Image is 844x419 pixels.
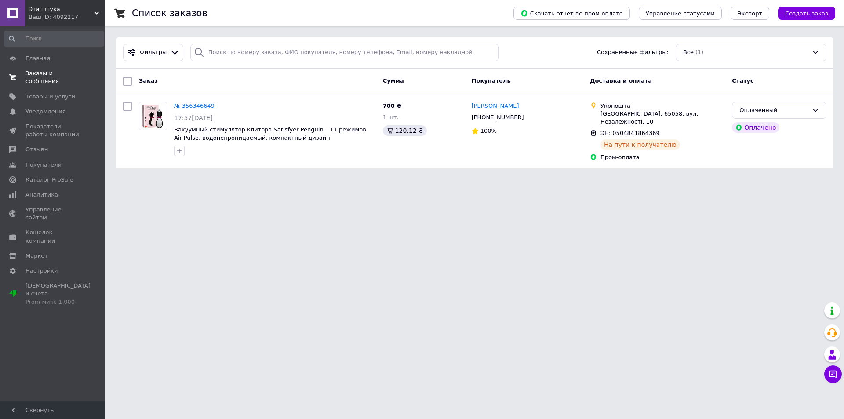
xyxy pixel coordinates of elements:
[190,44,499,61] input: Поиск по номеру заказа, ФИО покупателя, номеру телефона, Email, номеру накладной
[25,282,91,306] span: [DEMOGRAPHIC_DATA] и счета
[25,93,75,101] span: Товары и услуги
[174,114,213,121] span: 17:57[DATE]
[683,48,694,57] span: Все
[646,10,715,17] span: Управление статусами
[600,110,725,126] div: [GEOGRAPHIC_DATA], 65058, вул. Незалежності, 10
[174,102,215,109] a: № 356346649
[25,161,62,169] span: Покупатели
[695,49,703,55] span: (1)
[470,112,526,123] div: [PHONE_NUMBER]
[383,77,404,84] span: Сумма
[472,77,511,84] span: Покупатель
[732,122,779,133] div: Оплачено
[769,10,835,16] a: Создать заказ
[639,7,722,20] button: Управление статусами
[25,267,58,275] span: Настройки
[25,108,65,116] span: Уведомления
[25,229,81,244] span: Кошелек компании
[383,102,402,109] span: 700 ₴
[25,206,81,222] span: Управление сайтом
[778,7,835,20] button: Создать заказ
[383,125,427,136] div: 120.12 ₴
[738,10,762,17] span: Экспорт
[590,77,652,84] span: Доставка и оплата
[29,5,95,13] span: Эта штука
[139,77,158,84] span: Заказ
[600,102,725,110] div: Укрпошта
[25,69,81,85] span: Заказы и сообщения
[600,153,725,161] div: Пром-оплата
[25,252,48,260] span: Маркет
[472,102,519,110] a: [PERSON_NAME]
[139,102,167,130] img: Фото товару
[29,13,105,21] div: Ваш ID: 4092217
[25,123,81,138] span: Показатели работы компании
[4,31,104,47] input: Поиск
[25,191,58,199] span: Аналитика
[480,128,497,134] span: 100%
[520,9,623,17] span: Скачать отчет по пром-оплате
[785,10,828,17] span: Создать заказ
[513,7,630,20] button: Скачать отчет по пром-оплате
[597,48,669,57] span: Сохраненные фильтры:
[739,106,808,115] div: Оплаченный
[600,139,680,150] div: На пути к получателю
[824,365,842,383] button: Чат с покупателем
[732,77,754,84] span: Статус
[383,114,399,120] span: 1 шт.
[731,7,769,20] button: Экспорт
[600,130,660,136] span: ЭН: 0504841864369
[25,298,91,306] div: Prom микс 1 000
[174,126,366,141] a: Вакуумный стимулятор клитора Satisfyer Penguin – 11 режимов Air-Pulse, водонепроницаемый, компакт...
[140,48,167,57] span: Фильтры
[25,146,49,153] span: Отзывы
[25,55,50,62] span: Главная
[25,176,73,184] span: Каталог ProSale
[132,8,207,18] h1: Список заказов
